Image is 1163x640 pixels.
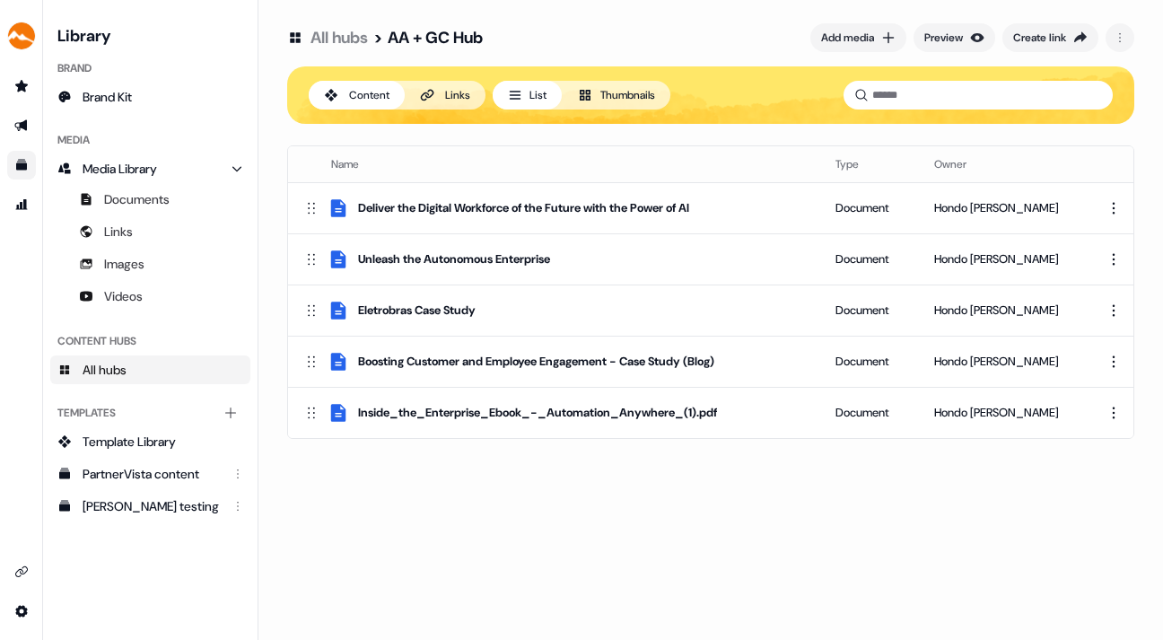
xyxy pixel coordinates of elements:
div: Links [445,86,470,104]
a: Go to templates [7,151,36,180]
a: All hubs [310,27,368,48]
span: Brand Kit [83,88,132,106]
a: Media Library [50,154,250,183]
button: Preview [914,23,995,52]
div: Deliver the Digital Workforce of the Future with the Power of AI [358,199,689,217]
a: Go to attribution [7,190,36,219]
a: [PERSON_NAME] testing [50,492,250,521]
div: Hondo [PERSON_NAME] [934,302,1090,320]
div: Document [835,404,906,422]
button: Create link [1002,23,1098,52]
button: Links [405,81,485,110]
div: Unleash the Autonomous Enterprise [358,250,550,268]
a: Brand Kit [50,83,250,111]
div: Inside_the_Enterprise_Ebook_-_Automation_Anywhere_(1).pdf [358,404,717,422]
div: Hondo [PERSON_NAME] [934,250,1090,268]
a: Go to prospects [7,72,36,101]
a: Template Library [50,427,250,456]
div: Brand [50,54,250,83]
div: Media [50,126,250,154]
a: Images [50,250,250,278]
th: Owner [920,146,1105,182]
div: Content [349,86,389,104]
div: PartnerVista content [83,465,222,483]
span: Images [104,255,144,273]
button: Content [309,81,405,110]
a: Go to integrations [7,557,36,586]
div: Hondo [PERSON_NAME] [934,404,1090,422]
a: Links [50,217,250,246]
a: Documents [50,185,250,214]
h3: Library [50,22,250,47]
span: Documents [104,190,170,208]
span: Videos [104,287,143,305]
div: Document [835,250,906,268]
div: Document [835,199,906,217]
th: Type [821,146,921,182]
a: Go to outbound experience [7,111,36,140]
button: Thumbnails [562,81,670,110]
div: Document [835,302,906,320]
div: Content Hubs [50,327,250,355]
span: All hubs [83,361,127,379]
div: Hondo [PERSON_NAME] [934,353,1090,371]
div: Hondo [PERSON_NAME] [934,199,1090,217]
div: > [373,27,382,48]
div: Create link [1013,29,1066,47]
div: AA + GC Hub [388,27,483,48]
a: PartnerVista content [50,460,250,488]
button: Add media [810,23,906,52]
div: Templates [50,399,250,427]
button: List [493,81,562,110]
div: Preview [924,29,963,47]
th: Name [288,146,821,182]
div: Document [835,353,906,371]
span: Links [104,223,133,241]
a: Videos [50,282,250,311]
a: Go to integrations [7,597,36,626]
a: All hubs [50,355,250,384]
div: Eletrobras Case Study [358,302,476,320]
div: [PERSON_NAME] testing [83,497,222,515]
div: Add media [821,29,874,47]
span: Media Library [83,160,157,178]
span: Template Library [83,433,176,451]
div: Boosting Customer and Employee Engagement - Case Study (Blog) [358,353,714,371]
